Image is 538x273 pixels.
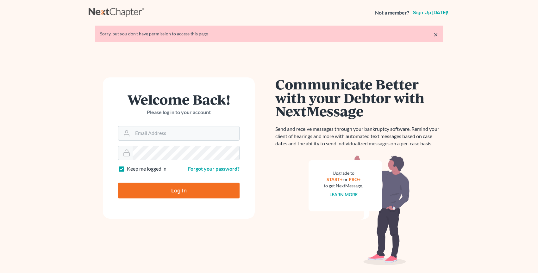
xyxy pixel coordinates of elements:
[118,109,240,116] p: Please log in to your account
[343,177,348,182] span: or
[375,9,409,16] strong: Not a member?
[188,166,240,172] a: Forgot your password?
[434,31,438,38] a: ×
[327,177,342,182] a: START+
[133,126,239,140] input: Email Address
[118,183,240,198] input: Log In
[275,125,443,147] p: Send and receive messages through your bankruptcy software. Remind your client of hearings and mo...
[309,155,410,265] img: nextmessage_bg-59042aed3d76b12b5cd301f8e5b87938c9018125f34e5fa2b7a6b67550977c72.svg
[118,93,240,106] h1: Welcome Back!
[329,192,358,197] a: Learn more
[324,170,363,176] div: Upgrade to
[275,77,443,118] h1: Communicate Better with your Debtor with NextMessage
[127,165,166,173] label: Keep me logged in
[100,31,438,37] div: Sorry, but you don't have permission to access this page
[324,183,363,189] div: to get NextMessage.
[349,177,360,182] a: PRO+
[412,10,449,15] a: Sign up [DATE]!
